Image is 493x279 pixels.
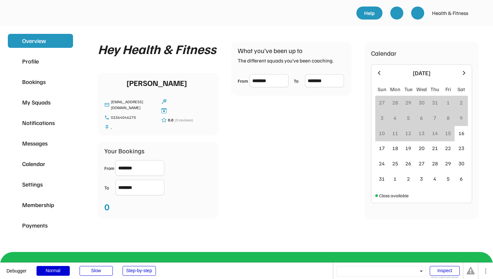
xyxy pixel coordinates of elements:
div: 5 [447,175,450,183]
div: 25 [392,160,398,167]
div: 27 [379,99,385,106]
div: 28 [432,160,438,167]
div: [EMAIL_ADDRESS][DOMAIN_NAME] [111,99,155,111]
div: 10 [379,129,385,137]
div: Profile [22,57,59,66]
div: , [111,124,155,130]
div: 1 [394,175,396,183]
img: yH5BAEAAAAALAAAAAABAAEAAAIBRAA7 [63,181,69,188]
div: 27 [419,160,425,167]
div: Class available [379,192,409,199]
div: 30 [458,160,464,167]
img: yH5BAEAAAAALAAAAAABAAEAAAIBRAA7 [12,38,18,44]
div: 0 [104,200,110,214]
div: 31 [432,99,438,106]
div: Messages [22,139,59,148]
div: [PERSON_NAME] [127,77,187,89]
div: 03364046275 [111,115,155,120]
div: To [104,184,114,191]
a: Help [356,7,382,20]
img: yH5BAEAAAAALAAAAAABAAEAAAIBRAA7 [414,10,421,16]
div: 18 [392,144,398,152]
img: yH5BAEAAAAALAAAAAABAAEAAAIBRAA7 [63,79,69,85]
img: yH5BAEAAAAALAAAAAABAAEAAAIBRAA7 [12,58,18,65]
div: My Squads [22,98,59,107]
div: 12 [405,129,411,137]
div: Calendar [22,160,59,168]
div: 28 [392,99,398,106]
div: Thu [430,85,439,93]
div: 21 [432,144,438,152]
div: Bookings [22,77,59,86]
div: Your Bookings [104,146,144,156]
div: 30 [419,99,425,106]
div: Fri [445,85,451,93]
img: yH5BAEAAAAALAAAAAABAAEAAAIBRAA7 [9,7,74,19]
div: [DATE] [386,69,457,77]
div: 1 [447,99,450,106]
div: From [104,165,114,172]
div: 29 [405,99,411,106]
div: From [238,77,248,84]
div: 3 [381,114,383,122]
div: Show responsive boxes [430,276,460,279]
img: yH5BAEAAAAALAAAAAABAAEAAAIBRAA7 [63,222,69,229]
div: 24 [379,160,385,167]
div: 4 [394,114,396,122]
div: 0.0 [168,117,173,123]
div: 31 [379,175,385,183]
div: Inspect [430,266,460,276]
div: Slow [80,266,113,276]
div: (0 reviews) [175,117,193,123]
img: yH5BAEAAAAALAAAAAABAAEAAAIBRAA7 [63,99,69,105]
div: 23 [458,144,464,152]
div: The different squads you’ve been coaching. [238,57,334,64]
div: Tue [404,85,412,93]
img: yH5BAEAAAAALAAAAAABAAEAAAIBRAA7 [63,58,69,64]
img: yH5BAEAAAAALAAAAAABAAEAAAIBRAA7 [12,181,18,188]
div: Mon [390,85,400,93]
div: Hey Health & Fitness [98,42,216,56]
div: Step-by-step [123,266,156,276]
img: yH5BAEAAAAALAAAAAABAAEAAAIBRAA7 [12,202,18,208]
div: 14 [432,129,438,137]
div: Overview [22,36,59,45]
div: 16 [458,129,464,137]
img: yH5BAEAAAAALAAAAAABAAEAAAIBRAA7 [12,161,18,167]
div: 2 [460,99,463,106]
img: yH5BAEAAAAALAAAAAABAAEAAAIBRAA7 [104,77,120,92]
div: 26 [405,160,411,167]
img: yH5BAEAAAAALAAAAAABAAEAAAIBRAA7 [12,99,18,106]
div: 19 [405,144,411,152]
div: 29 [445,160,451,167]
div: What you’ve been up to [238,46,303,55]
div: 2 [407,175,410,183]
img: yH5BAEAAAAALAAAAAABAAEAAAIBRAA7 [12,79,18,85]
div: Notifications [22,119,59,127]
div: Membership [22,201,59,209]
div: Payments [22,221,59,230]
div: 15 [445,129,451,137]
div: 17 [379,144,385,152]
div: 4 [433,175,436,183]
div: To [294,77,304,84]
div: Wed [416,85,427,93]
div: Health & Fitness [432,9,468,17]
div: Sat [457,85,465,93]
img: yH5BAEAAAAALAAAAAABAAEAAAIBRAA7 [472,7,485,20]
div: Settings [22,180,59,189]
div: Sun [378,85,386,93]
div: 11 [392,129,398,137]
div: 6 [420,114,423,122]
div: Debugger [7,263,27,273]
div: 8 [447,114,450,122]
img: yH5BAEAAAAALAAAAAABAAEAAAIBRAA7 [394,10,400,16]
div: Normal [37,266,70,276]
img: yH5BAEAAAAALAAAAAABAAEAAAIBRAA7 [63,120,69,126]
div: 13 [419,129,425,137]
img: yH5BAEAAAAALAAAAAABAAEAAAIBRAA7 [63,161,69,167]
div: Calendar [371,48,396,58]
div: 7 [433,114,436,122]
div: 22 [445,144,451,152]
img: yH5BAEAAAAALAAAAAABAAEAAAIBRAA7 [63,38,69,44]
